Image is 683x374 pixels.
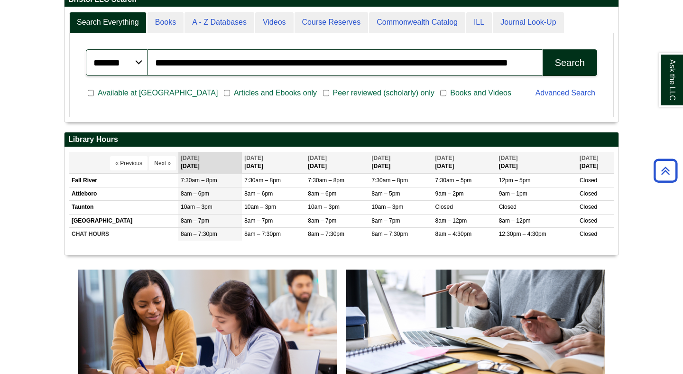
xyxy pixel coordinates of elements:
[580,155,599,161] span: [DATE]
[69,227,178,241] td: CHAT HOURS
[371,190,400,197] span: 8am – 5pm
[308,217,336,224] span: 8am – 7pm
[178,152,242,173] th: [DATE]
[244,231,281,237] span: 8am – 7:30pm
[65,132,618,147] h2: Library Hours
[69,174,178,187] td: Fall River
[244,190,273,197] span: 8am – 6pm
[466,12,492,33] a: ILL
[543,49,597,76] button: Search
[577,152,614,173] th: [DATE]
[185,12,254,33] a: A - Z Databases
[580,177,597,184] span: Closed
[435,217,467,224] span: 8am – 12pm
[369,152,433,173] th: [DATE]
[499,190,527,197] span: 9am – 1pm
[305,152,369,173] th: [DATE]
[435,231,472,237] span: 8am – 4:30pm
[181,177,217,184] span: 7:30am – 8pm
[371,177,408,184] span: 7:30am – 8pm
[110,156,148,170] button: « Previous
[244,177,281,184] span: 7:30am – 8pm
[323,89,329,97] input: Peer reviewed (scholarly) only
[499,177,531,184] span: 12pm – 5pm
[555,57,585,68] div: Search
[440,89,446,97] input: Books and Videos
[69,12,147,33] a: Search Everything
[244,217,273,224] span: 8am – 7pm
[371,217,400,224] span: 8am – 7pm
[69,214,178,227] td: [GEOGRAPHIC_DATA]
[580,217,597,224] span: Closed
[435,155,454,161] span: [DATE]
[369,12,465,33] a: Commonwealth Catalog
[255,12,294,33] a: Videos
[148,12,184,33] a: Books
[69,201,178,214] td: Taunton
[88,89,94,97] input: Available at [GEOGRAPHIC_DATA]
[371,204,403,210] span: 10am – 3pm
[580,204,597,210] span: Closed
[499,204,517,210] span: Closed
[435,204,453,210] span: Closed
[224,89,230,97] input: Articles and Ebooks only
[244,204,276,210] span: 10am – 3pm
[308,177,344,184] span: 7:30am – 8pm
[69,187,178,201] td: Attleboro
[446,87,515,99] span: Books and Videos
[435,177,472,184] span: 7:30am – 5pm
[244,155,263,161] span: [DATE]
[181,155,200,161] span: [DATE]
[535,89,595,97] a: Advanced Search
[308,155,327,161] span: [DATE]
[295,12,369,33] a: Course Reserves
[308,204,340,210] span: 10am – 3pm
[435,190,464,197] span: 9am – 2pm
[371,155,390,161] span: [DATE]
[308,190,336,197] span: 8am – 6pm
[230,87,321,99] span: Articles and Ebooks only
[371,231,408,237] span: 8am – 7:30pm
[499,217,531,224] span: 8am – 12pm
[181,204,212,210] span: 10am – 3pm
[580,231,597,237] span: Closed
[580,190,597,197] span: Closed
[181,231,217,237] span: 8am – 7:30pm
[497,152,577,173] th: [DATE]
[650,164,681,177] a: Back to Top
[499,231,546,237] span: 12:30pm – 4:30pm
[329,87,438,99] span: Peer reviewed (scholarly) only
[499,155,518,161] span: [DATE]
[308,231,344,237] span: 8am – 7:30pm
[433,152,497,173] th: [DATE]
[181,190,209,197] span: 8am – 6pm
[493,12,563,33] a: Journal Look-Up
[94,87,222,99] span: Available at [GEOGRAPHIC_DATA]
[242,152,305,173] th: [DATE]
[181,217,209,224] span: 8am – 7pm
[149,156,176,170] button: Next »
